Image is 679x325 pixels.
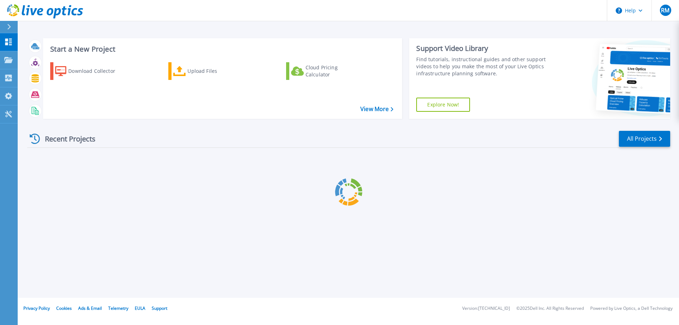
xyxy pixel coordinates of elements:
a: Explore Now! [416,98,470,112]
a: EULA [135,305,145,311]
a: Support [152,305,167,311]
li: Powered by Live Optics, a Dell Technology [590,306,673,311]
span: RM [661,7,669,13]
a: Ads & Email [78,305,102,311]
a: Telemetry [108,305,128,311]
div: Support Video Library [416,44,549,53]
div: Download Collector [68,64,125,78]
a: Download Collector [50,62,129,80]
div: Cloud Pricing Calculator [306,64,362,78]
a: Cookies [56,305,72,311]
li: © 2025 Dell Inc. All Rights Reserved [516,306,584,311]
div: Upload Files [187,64,244,78]
a: Upload Files [168,62,247,80]
div: Recent Projects [27,130,105,147]
a: View More [360,106,393,112]
a: All Projects [619,131,670,147]
div: Find tutorials, instructional guides and other support videos to help you make the most of your L... [416,56,549,77]
h3: Start a New Project [50,45,393,53]
li: Version: [TECHNICAL_ID] [462,306,510,311]
a: Cloud Pricing Calculator [286,62,365,80]
a: Privacy Policy [23,305,50,311]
